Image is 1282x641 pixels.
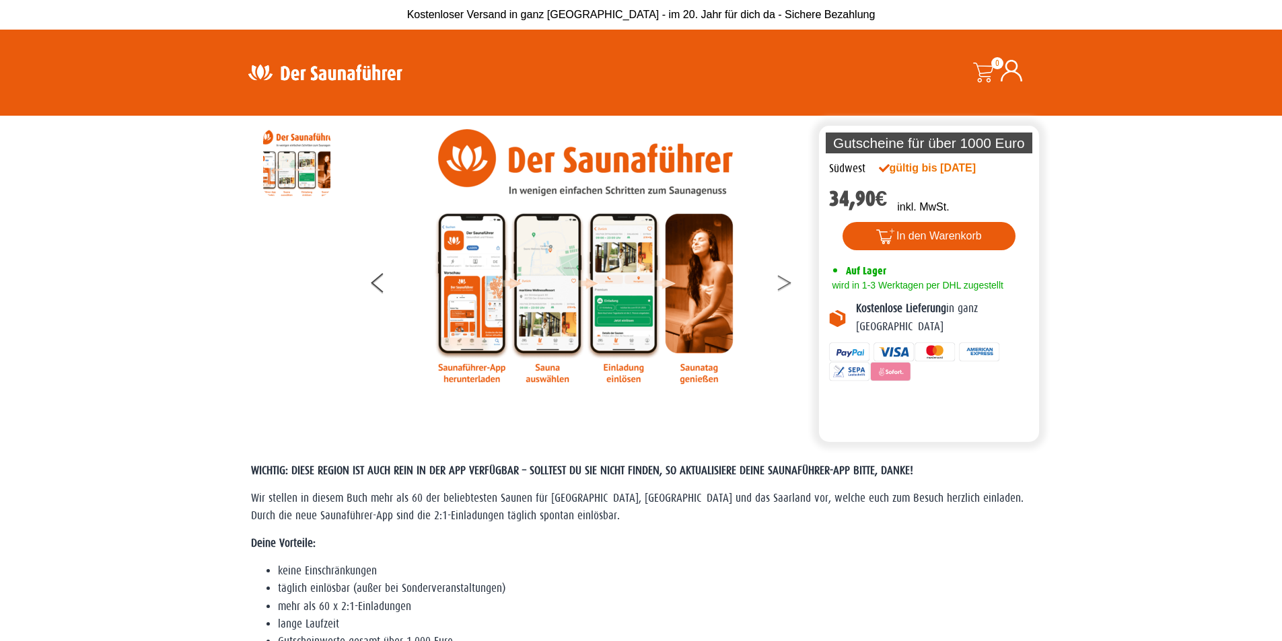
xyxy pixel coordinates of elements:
[263,129,330,196] img: Anleitung7tn
[879,160,1005,176] div: gültig bis [DATE]
[876,186,888,211] span: €
[251,464,913,477] span: WICHTIG: DIESE REGION IST AUCH REIN IN DER APP VERFÜGBAR – SOLLTEST DU SIE NICHT FINDEN, SO AKTUA...
[278,580,1032,597] li: täglich einlösbar (außer bei Sonderveranstaltungen)
[278,615,1032,633] li: lange Laufzeit
[843,222,1016,250] button: In den Warenkorb
[278,562,1032,580] li: keine Einschränkungen
[829,160,865,178] div: Südwest
[897,199,949,215] p: inkl. MwSt.
[846,264,886,277] span: Auf Lager
[856,302,946,315] b: Kostenlose Lieferung
[856,300,1030,336] p: in ganz [GEOGRAPHIC_DATA]
[434,129,737,384] img: Anleitung7tn
[829,280,1003,291] span: wird in 1-3 Werktagen per DHL zugestellt
[991,57,1003,69] span: 0
[278,598,1032,615] li: mehr als 60 x 2:1-Einladungen
[251,537,316,550] strong: Deine Vorteile:
[826,133,1033,153] p: Gutscheine für über 1000 Euro
[251,492,1024,522] span: Wir stellen in diesem Buch mehr als 60 der beliebtesten Saunen für [GEOGRAPHIC_DATA], [GEOGRAPHIC...
[407,9,876,20] span: Kostenloser Versand in ganz [GEOGRAPHIC_DATA] - im 20. Jahr für dich da - Sichere Bezahlung
[829,186,888,211] bdi: 34,90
